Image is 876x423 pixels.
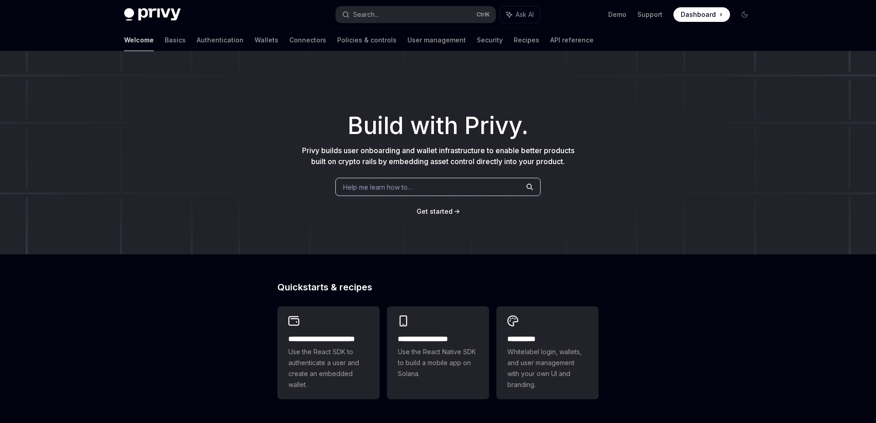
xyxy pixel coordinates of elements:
[387,306,489,399] a: **** **** **** ***Use the React Native SDK to build a mobile app on Solana.
[477,29,503,51] a: Security
[336,6,495,23] button: Search...CtrlK
[500,6,540,23] button: Ask AI
[737,7,752,22] button: Toggle dark mode
[514,29,539,51] a: Recipes
[165,29,186,51] a: Basics
[516,10,534,19] span: Ask AI
[255,29,278,51] a: Wallets
[337,29,396,51] a: Policies & controls
[550,29,594,51] a: API reference
[277,283,372,292] span: Quickstarts & recipes
[343,182,412,192] span: Help me learn how to…
[476,11,490,18] span: Ctrl K
[681,10,716,19] span: Dashboard
[496,306,599,399] a: **** *****Whitelabel login, wallets, and user management with your own UI and branding.
[348,118,528,134] span: Build with Privy.
[124,8,181,21] img: dark logo
[288,346,369,390] span: Use the React SDK to authenticate a user and create an embedded wallet.
[673,7,730,22] a: Dashboard
[637,10,662,19] a: Support
[417,207,453,215] span: Get started
[124,29,154,51] a: Welcome
[417,207,453,216] a: Get started
[289,29,326,51] a: Connectors
[353,9,379,20] div: Search...
[398,346,478,379] span: Use the React Native SDK to build a mobile app on Solana.
[407,29,466,51] a: User management
[507,346,588,390] span: Whitelabel login, wallets, and user management with your own UI and branding.
[197,29,244,51] a: Authentication
[302,146,574,166] span: Privy builds user onboarding and wallet infrastructure to enable better products built on crypto ...
[608,10,626,19] a: Demo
